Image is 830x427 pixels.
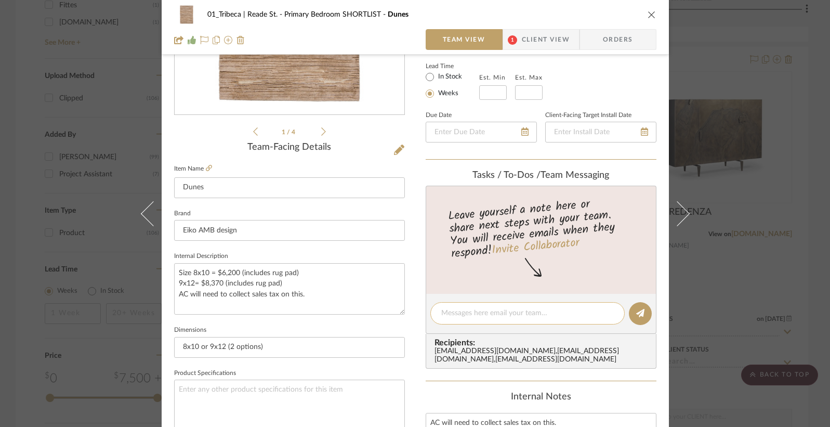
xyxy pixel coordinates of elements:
[174,177,405,198] input: Enter Item Name
[287,129,292,135] span: /
[434,347,652,364] div: [EMAIL_ADDRESS][DOMAIN_NAME] , [EMAIL_ADDRESS][DOMAIN_NAME] , [EMAIL_ADDRESS][DOMAIN_NAME]
[426,113,452,118] label: Due Date
[426,71,479,100] mat-radio-group: Select item type
[174,371,236,376] label: Product Specifications
[174,254,228,259] label: Internal Description
[426,170,656,182] div: team Messaging
[472,171,541,180] span: Tasks / To-Dos /
[515,74,543,81] label: Est. Max
[424,193,657,263] div: Leave yourself a note here or share next steps with your team. You will receive emails when they ...
[522,29,570,50] span: Client View
[436,72,462,82] label: In Stock
[174,142,405,153] div: Team-Facing Details
[508,35,517,45] span: 1
[174,328,206,333] label: Dimensions
[434,338,652,347] span: Recipients:
[292,129,297,135] span: 4
[647,10,656,19] button: close
[388,11,409,18] span: Dunes
[284,11,388,18] span: Primary Bedroom SHORTLIST
[174,337,405,358] input: Enter the dimensions of this item
[426,61,479,71] label: Lead Time
[282,129,287,135] span: 1
[236,36,245,44] img: Remove from project
[426,392,656,403] div: Internal Notes
[436,89,458,98] label: Weeks
[174,164,212,173] label: Item Name
[426,122,537,143] input: Enter Due Date
[174,220,405,241] input: Enter Brand
[491,234,579,260] a: Invite Collaborator
[174,211,191,216] label: Brand
[174,4,199,25] img: d708c2f3-b762-413e-b9d6-78d9adcc4ed9_48x40.jpg
[479,74,506,81] label: Est. Min
[545,122,656,143] input: Enter Install Date
[443,29,485,50] span: Team View
[207,11,284,18] span: 01_Tribeca | Reade St.
[591,29,644,50] span: Orders
[545,113,631,118] label: Client-Facing Target Install Date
